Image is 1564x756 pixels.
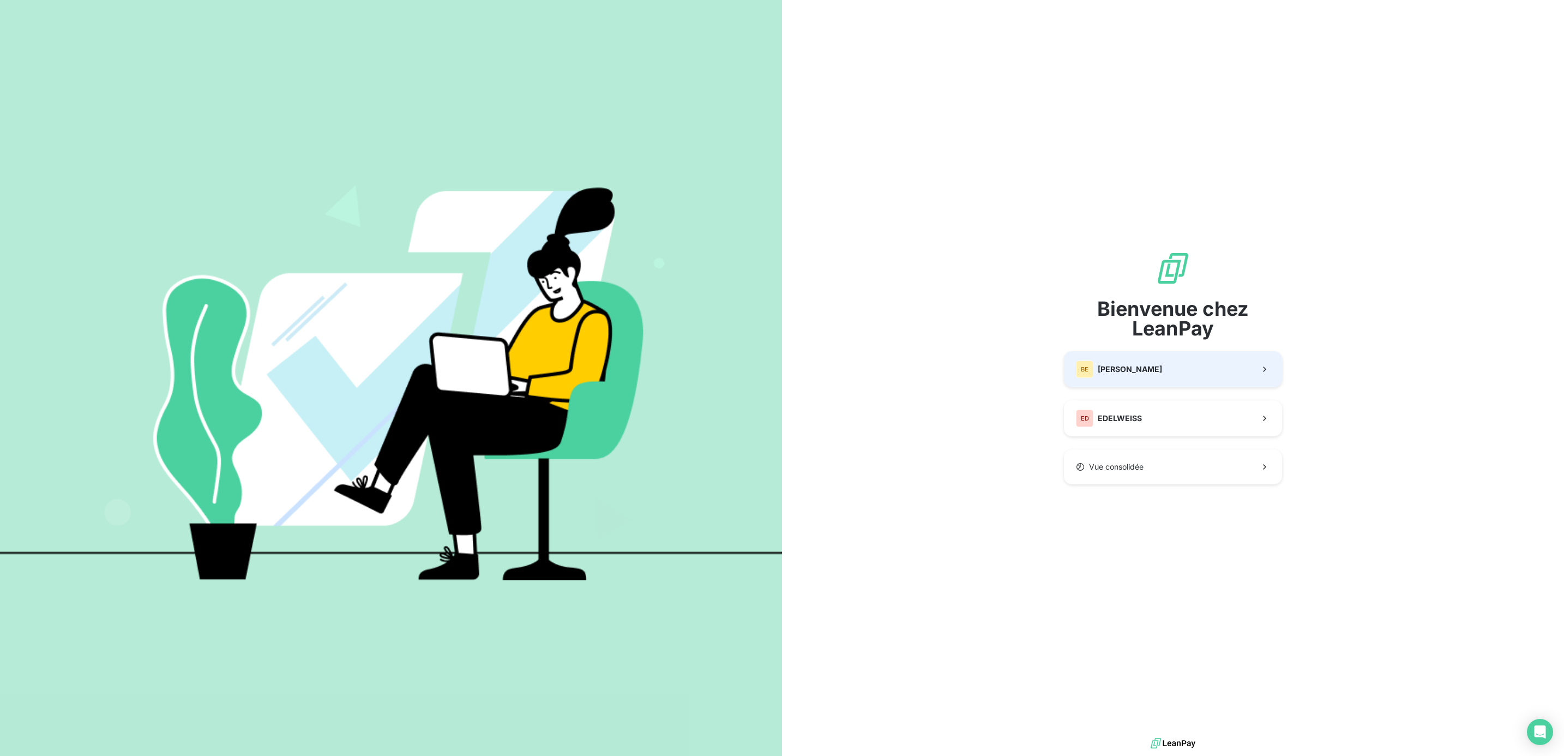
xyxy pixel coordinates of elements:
img: logo sigle [1156,251,1190,286]
span: Vue consolidée [1089,461,1144,472]
img: logo [1151,735,1195,752]
button: BE[PERSON_NAME] [1064,351,1282,387]
span: Bienvenue chez LeanPay [1064,299,1282,338]
button: Vue consolidée [1064,449,1282,484]
span: [PERSON_NAME] [1098,364,1162,375]
div: ED [1076,410,1093,427]
div: BE [1076,361,1093,378]
span: EDELWEISS [1098,413,1142,424]
div: Open Intercom Messenger [1527,719,1553,745]
button: EDEDELWEISS [1064,400,1282,436]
